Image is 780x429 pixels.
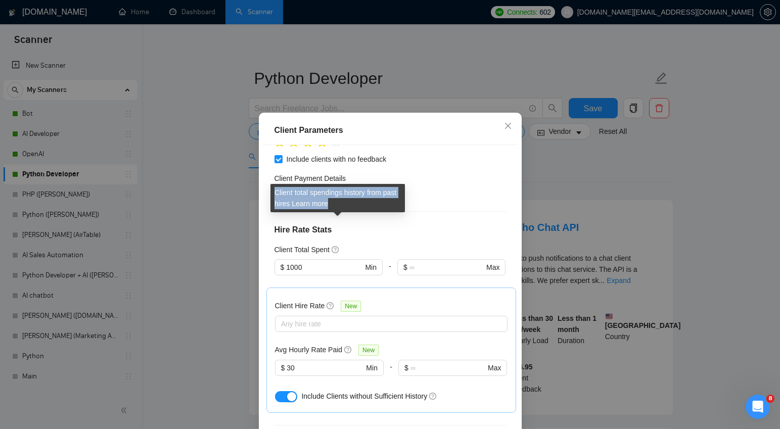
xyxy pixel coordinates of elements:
[281,262,285,273] span: $
[409,262,484,273] input: ∞
[404,362,408,373] span: $
[358,345,379,356] span: New
[281,362,285,373] span: $
[274,124,506,136] div: Client Parameters
[429,392,437,400] span: question-circle
[410,362,486,373] input: ∞
[275,300,325,311] h5: Client Hire Rate
[274,224,506,236] h4: Hire Rate Stats
[366,362,378,373] span: Min
[344,346,352,354] span: question-circle
[486,262,499,273] span: Max
[292,200,328,208] a: Learn more
[488,362,501,373] span: Max
[332,246,340,254] span: question-circle
[274,244,330,255] h5: Client Total Spent
[287,362,364,373] input: 0
[746,395,770,419] iframe: Intercom live chat
[384,360,398,388] div: -
[270,184,405,212] div: Client total spendings history from past hires
[301,392,427,400] span: Include Clients without Sufficient History
[383,259,397,288] div: -
[365,262,377,273] span: Min
[494,113,522,140] button: Close
[275,344,343,355] h5: Avg Hourly Rate Paid
[341,301,361,312] span: New
[504,122,512,130] span: close
[274,173,346,184] h4: Client Payment Details
[766,395,774,403] span: 8
[327,302,335,310] span: question-circle
[283,154,391,165] span: Include clients with no feedback
[286,262,363,273] input: 0
[403,262,407,273] span: $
